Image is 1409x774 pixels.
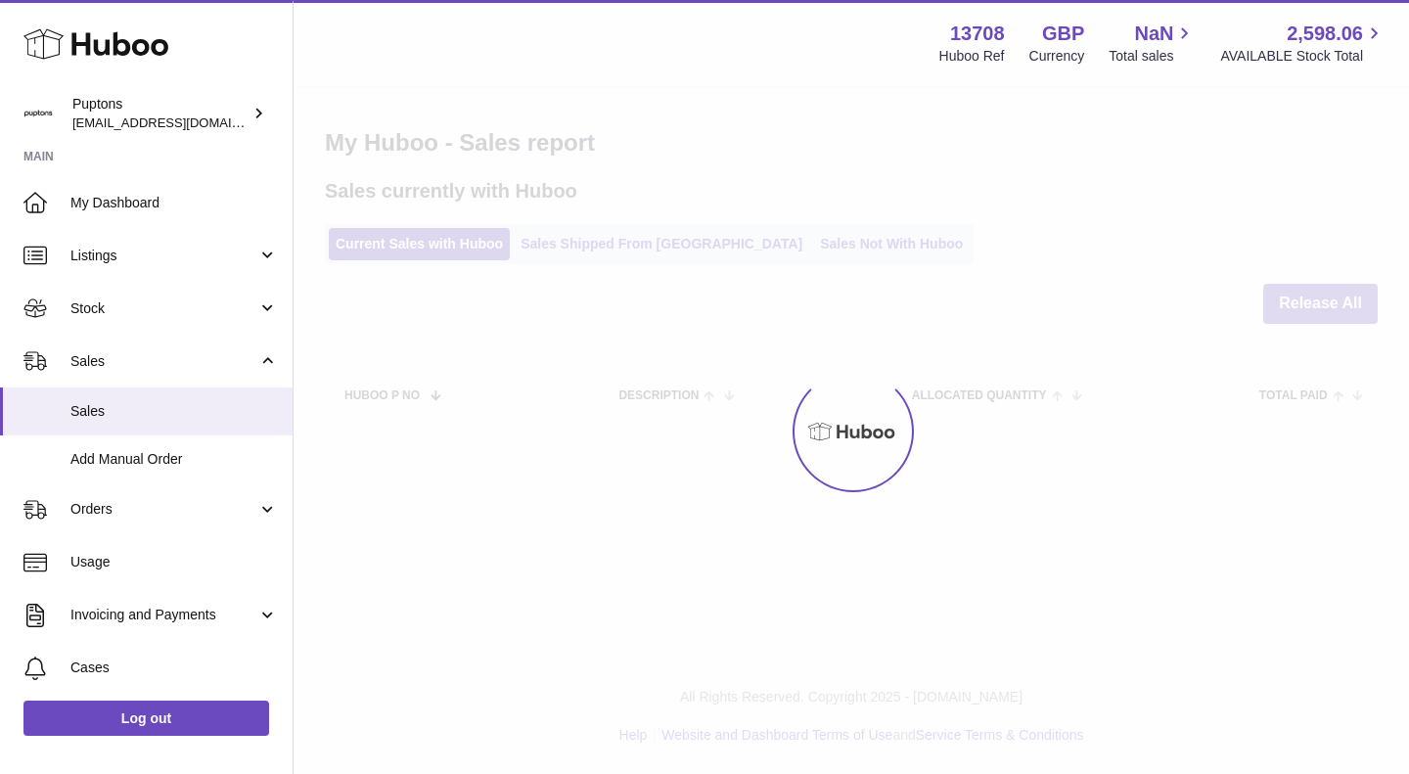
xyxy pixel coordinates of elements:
[939,47,1005,66] div: Huboo Ref
[70,194,278,212] span: My Dashboard
[1029,47,1085,66] div: Currency
[1134,21,1173,47] span: NaN
[1109,47,1196,66] span: Total sales
[70,299,257,318] span: Stock
[1109,21,1196,66] a: NaN Total sales
[23,99,53,128] img: hello@puptons.com
[70,553,278,571] span: Usage
[72,95,249,132] div: Puptons
[70,659,278,677] span: Cases
[1220,21,1386,66] a: 2,598.06 AVAILABLE Stock Total
[950,21,1005,47] strong: 13708
[70,402,278,421] span: Sales
[23,701,269,736] a: Log out
[1287,21,1363,47] span: 2,598.06
[72,114,288,130] span: [EMAIL_ADDRESS][DOMAIN_NAME]
[70,606,257,624] span: Invoicing and Payments
[1042,21,1084,47] strong: GBP
[1220,47,1386,66] span: AVAILABLE Stock Total
[70,352,257,371] span: Sales
[70,450,278,469] span: Add Manual Order
[70,500,257,519] span: Orders
[70,247,257,265] span: Listings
